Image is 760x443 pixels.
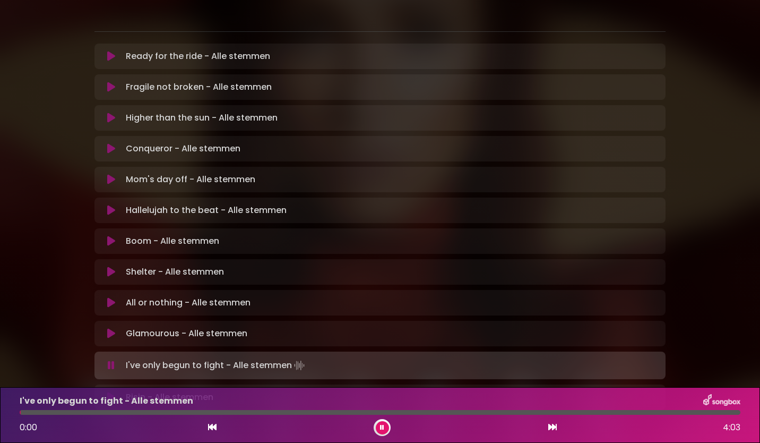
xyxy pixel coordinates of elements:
p: Boom - Alle stemmen [126,235,219,248]
p: Ready for the ride - Alle stemmen [126,50,270,63]
img: songbox-logo-white.png [703,394,740,408]
p: I've only begun to fight - Alle stemmen [126,358,307,373]
span: 4:03 [723,421,740,434]
p: I've only begun to fight - Alle stemmen [20,395,193,407]
img: waveform4.gif [292,358,307,373]
p: Fragile not broken - Alle stemmen [126,81,272,93]
p: Higher than the sun - Alle stemmen [126,112,278,124]
p: All or nothing - Alle stemmen [126,296,251,309]
span: 0:00 [20,421,37,433]
p: Conqueror - Alle stemmen [126,142,240,155]
p: Glamourous - Alle stemmen [126,327,247,340]
p: Hallelujah to the beat - Alle stemmen [126,204,287,217]
p: Mom's day off - Alle stemmen [126,173,255,186]
p: Shelter - Alle stemmen [126,266,224,278]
